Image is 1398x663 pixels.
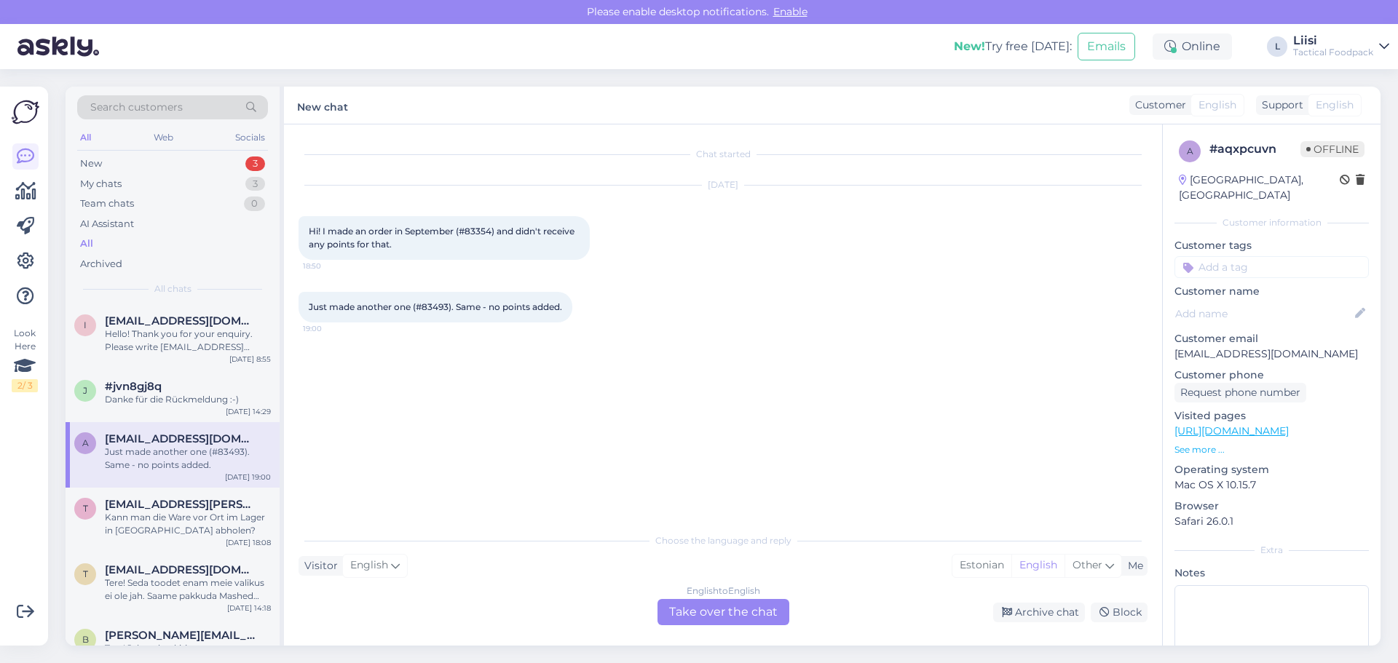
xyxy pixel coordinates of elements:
span: ignaciogracia1986@gmail.com [105,314,256,327]
span: All chats [154,282,191,295]
div: Hello! Thank you for your enquiry. Please write [EMAIL_ADDRESS][DOMAIN_NAME] [105,327,271,354]
div: [DATE] 19:00 [225,472,271,483]
input: Add a tag [1174,256,1369,278]
label: New chat [297,95,348,115]
div: Visitor [299,558,338,573]
div: Support [1256,98,1303,113]
div: All [77,128,94,147]
div: [DATE] [299,178,1148,191]
p: Customer phone [1174,368,1369,383]
div: 3 [245,156,265,171]
b: New! [954,39,985,53]
p: Visited pages [1174,408,1369,424]
span: t [83,503,88,514]
span: 19:00 [303,323,358,334]
span: betty.bytty@gmail.com [105,629,256,642]
span: T [83,568,88,579]
span: Other [1073,558,1102,571]
div: Extra [1174,544,1369,557]
span: Search customers [90,100,183,115]
span: Just made another one (#83493). Same - no points added. [309,301,562,312]
div: Request phone number [1174,383,1306,402]
div: New [80,156,102,171]
div: Just made another one (#83493). Same - no points added. [105,445,271,472]
div: [DATE] 18:08 [226,537,271,548]
div: Online [1153,33,1232,60]
div: 0 [244,196,265,211]
span: a [1187,146,1193,156]
span: Thun2011@gmail.com [105,563,256,576]
div: Socials [232,128,268,147]
div: Look Here [12,327,38,392]
p: Operating system [1174,462,1369,477]
a: [URL][DOMAIN_NAME] [1174,424,1289,437]
div: AI Assistant [80,217,134,231]
div: Me [1122,558,1143,573]
div: Try free [DATE]: [954,38,1072,55]
p: See more ... [1174,443,1369,456]
div: # aqxpcuvn [1209,140,1300,158]
span: a [82,437,89,448]
span: Offline [1300,141,1365,157]
div: [DATE] 14:29 [226,406,271,417]
div: My chats [80,177,122,191]
span: English [350,557,388,573]
span: b [82,634,89,645]
a: LiisiTactical Foodpack [1293,35,1389,58]
p: Customer tags [1174,238,1369,253]
p: Mac OS X 10.15.7 [1174,477,1369,493]
span: j [83,385,87,396]
div: English to English [687,584,760,598]
div: Customer [1129,98,1186,113]
div: 2 / 3 [12,379,38,392]
p: Browser [1174,499,1369,514]
div: [DATE] 14:18 [227,603,271,614]
div: [DATE] 8:55 [229,354,271,365]
div: Kann man die Ware vor Ort im Lager in [GEOGRAPHIC_DATA] abholen? [105,511,271,537]
div: All [80,237,93,251]
p: Safari 26.0.1 [1174,514,1369,529]
input: Add name [1175,306,1352,322]
div: Tere! Seda toodet enam meie valikus ei ole jah. Saame pakkuda Mashed potatoes with chicken [URL][... [105,576,271,603]
div: Customer information [1174,216,1369,229]
div: Choose the language and reply [299,534,1148,547]
div: Chat started [299,148,1148,161]
div: [GEOGRAPHIC_DATA], [GEOGRAPHIC_DATA] [1179,172,1340,203]
div: L [1267,36,1287,57]
span: English [1198,98,1236,113]
div: Archive chat [993,603,1085,622]
div: English [1011,555,1065,576]
div: Liisi [1293,35,1373,47]
span: thilo.neyers@gmx.de [105,498,256,511]
span: English [1316,98,1354,113]
span: 18:50 [303,261,358,271]
div: 3 [245,177,265,191]
p: [EMAIL_ADDRESS][DOMAIN_NAME] [1174,346,1369,362]
div: Tactical Foodpack [1293,47,1373,58]
p: Notes [1174,565,1369,581]
p: Customer name [1174,284,1369,299]
div: Danke für die Rückmeldung :-) [105,393,271,406]
span: Hi! I made an order in September (#83354) and didn't receive any points for that. [309,226,577,250]
span: #jvn8gj8q [105,380,162,393]
div: Archived [80,257,122,271]
div: Web [151,128,176,147]
span: i [84,319,87,330]
div: Team chats [80,196,134,211]
img: Askly Logo [12,98,39,126]
span: Enable [769,5,812,18]
div: Block [1091,603,1148,622]
p: Customer email [1174,331,1369,346]
div: Estonian [952,555,1011,576]
div: Take over the chat [657,599,789,625]
button: Emails [1078,33,1135,60]
span: avenskevics@gmail.com [105,432,256,445]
